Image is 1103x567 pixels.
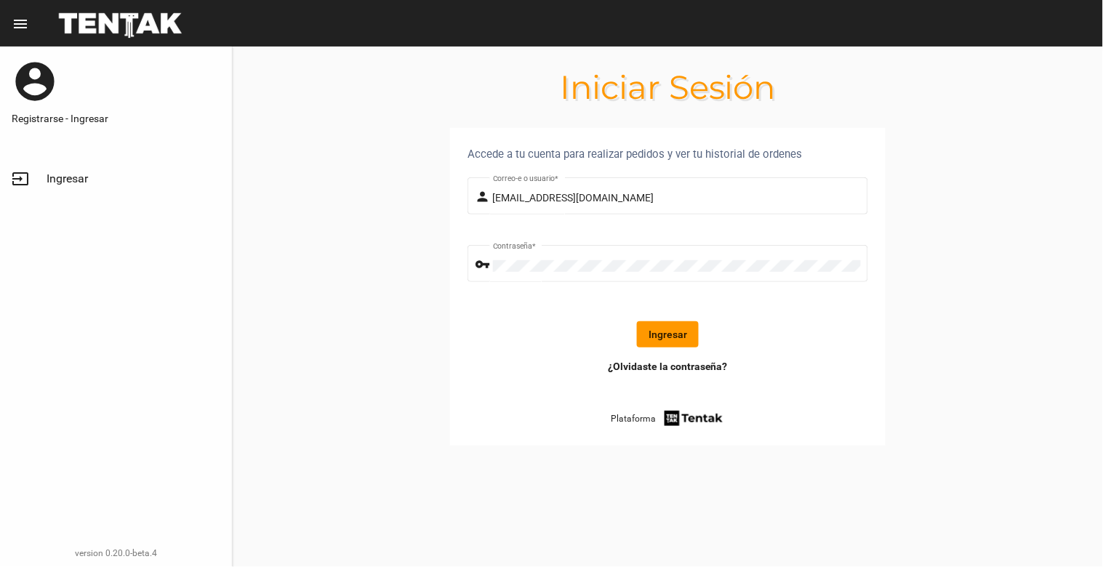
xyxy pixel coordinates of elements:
button: Ingresar [637,321,699,347]
mat-icon: input [12,170,29,188]
h1: Iniciar Sesión [233,76,1103,99]
mat-icon: menu [12,15,29,33]
a: Plataforma [611,409,725,428]
mat-icon: person [476,188,493,206]
span: Ingresar [47,172,88,186]
div: Accede a tu cuenta para realizar pedidos y ver tu historial de ordenes [468,145,868,163]
a: Registrarse - Ingresar [12,111,220,126]
mat-icon: account_circle [12,58,58,105]
mat-icon: vpn_key [476,256,493,273]
a: ¿Olvidaste la contraseña? [608,359,728,374]
div: version 0.20.0-beta.4 [12,546,220,560]
span: Plataforma [611,411,656,426]
img: tentak-firm.png [662,409,725,428]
